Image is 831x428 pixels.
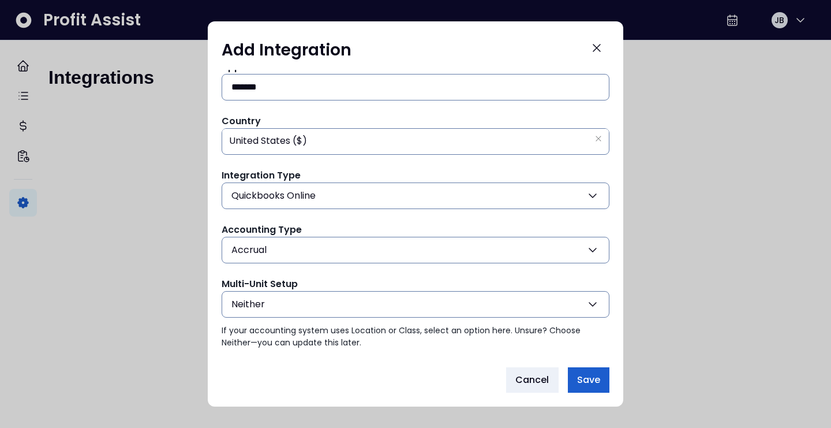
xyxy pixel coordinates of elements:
button: Clear [595,133,602,144]
span: United States ($) [229,128,307,154]
button: Close [584,35,609,61]
span: Neither [231,297,265,311]
p: If your accounting system uses Location or Class, select an option here. Unsure? Choose Neither—y... [222,325,609,349]
span: Accounting Type [222,223,302,236]
span: Quickbooks Online [231,189,316,203]
span: Integration Type [222,169,301,182]
span: Cancel [515,373,549,387]
h1: Add Integration [222,40,351,61]
button: Save [568,367,609,393]
svg: close [595,135,602,142]
span: Multi-Unit Setup [222,277,298,291]
button: Cancel [506,367,559,393]
span: Country [222,114,261,128]
span: Accrual [231,243,267,257]
span: Save [577,373,600,387]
